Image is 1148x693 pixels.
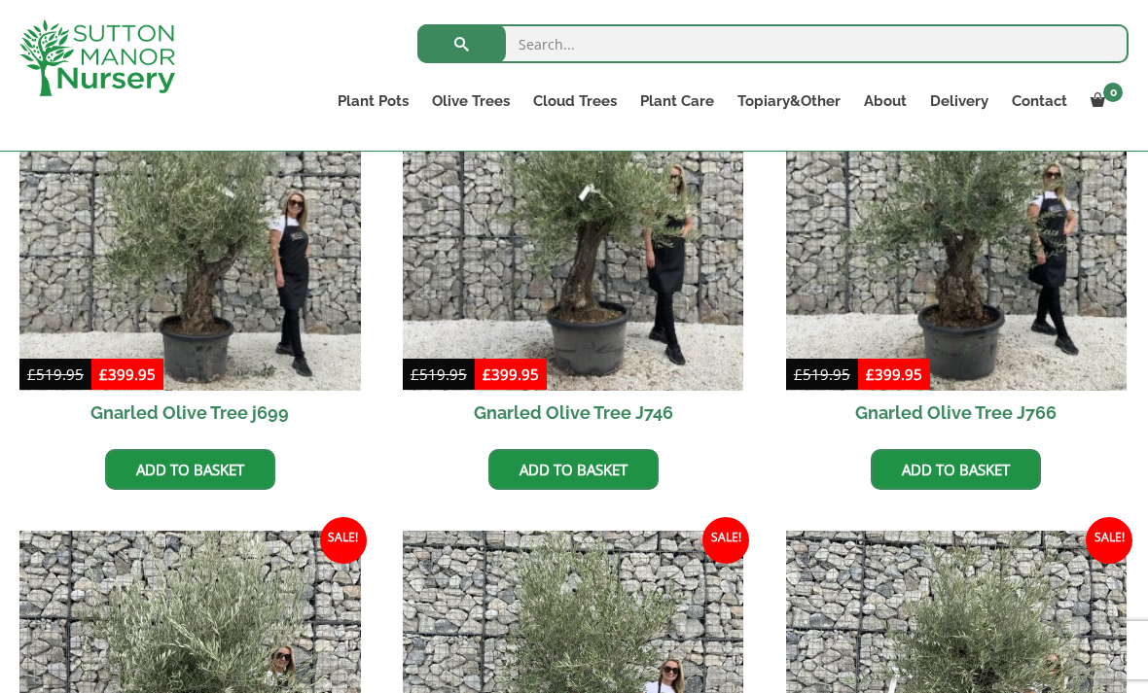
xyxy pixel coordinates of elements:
[488,449,659,490] a: Add to basket: “Gnarled Olive Tree J746”
[105,449,275,490] a: Add to basket: “Gnarled Olive Tree j699”
[27,364,36,384] span: £
[726,87,852,115] a: Topiary&Other
[483,364,539,384] bdi: 399.95
[417,24,1129,63] input: Search...
[1079,87,1129,115] a: 0
[320,517,367,564] span: Sale!
[411,364,467,384] bdi: 519.95
[19,391,361,434] h2: Gnarled Olive Tree j699
[521,87,628,115] a: Cloud Trees
[918,87,1000,115] a: Delivery
[866,364,875,384] span: £
[99,364,156,384] bdi: 399.95
[852,87,918,115] a: About
[27,364,84,384] bdi: 519.95
[794,364,850,384] bdi: 519.95
[403,50,744,391] img: Gnarled Olive Tree J746
[786,391,1128,434] h2: Gnarled Olive Tree J766
[19,50,361,391] img: Gnarled Olive Tree j699
[1086,517,1132,564] span: Sale!
[99,364,108,384] span: £
[19,50,361,434] a: Sale! Gnarled Olive Tree j699
[403,50,744,434] a: Sale! Gnarled Olive Tree J746
[794,364,803,384] span: £
[420,87,521,115] a: Olive Trees
[786,50,1128,434] a: Sale! Gnarled Olive Tree J766
[866,364,922,384] bdi: 399.95
[326,87,420,115] a: Plant Pots
[411,364,419,384] span: £
[702,517,749,564] span: Sale!
[1103,83,1123,102] span: 0
[1000,87,1079,115] a: Contact
[483,364,491,384] span: £
[786,50,1128,391] img: Gnarled Olive Tree J766
[871,449,1041,490] a: Add to basket: “Gnarled Olive Tree J766”
[628,87,726,115] a: Plant Care
[19,19,175,96] img: logo
[403,391,744,434] h2: Gnarled Olive Tree J746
